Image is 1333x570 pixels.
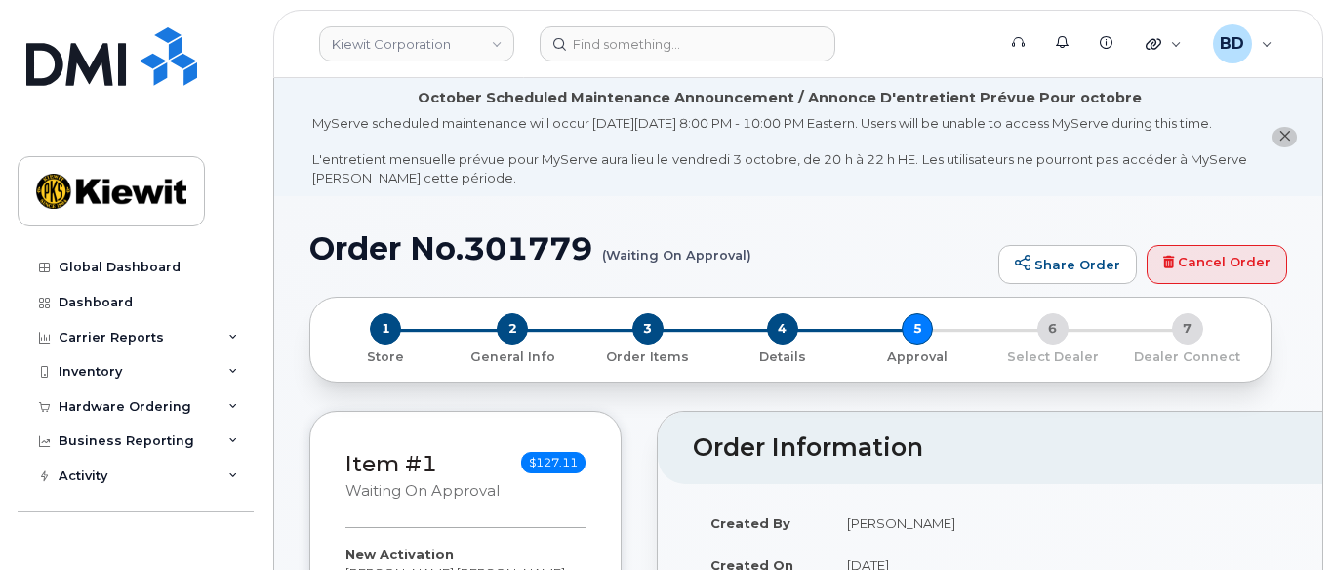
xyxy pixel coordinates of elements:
[632,313,664,345] span: 3
[334,348,437,366] p: Store
[767,313,798,345] span: 4
[370,313,401,345] span: 1
[588,348,707,366] p: Order Items
[998,245,1137,284] a: Share Order
[345,547,454,562] strong: New Activation
[497,313,528,345] span: 2
[418,88,1142,108] div: October Scheduled Maintenance Announcement / Annonce D'entretient Prévue Pour octobre
[581,345,715,365] a: 3 Order Items
[521,452,586,473] span: $127.11
[710,515,790,531] strong: Created By
[445,345,580,365] a: 2 General Info
[345,482,500,500] small: Waiting On Approval
[715,345,850,365] a: 4 Details
[1147,245,1287,284] a: Cancel Order
[312,114,1247,186] div: MyServe scheduled maintenance will occur [DATE][DATE] 8:00 PM - 10:00 PM Eastern. Users will be u...
[309,231,989,265] h1: Order No.301779
[1272,127,1297,147] button: close notification
[453,348,572,366] p: General Info
[345,450,437,477] a: Item #1
[602,231,751,262] small: (Waiting On Approval)
[1248,485,1318,555] iframe: Messenger Launcher
[723,348,842,366] p: Details
[326,345,445,365] a: 1 Store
